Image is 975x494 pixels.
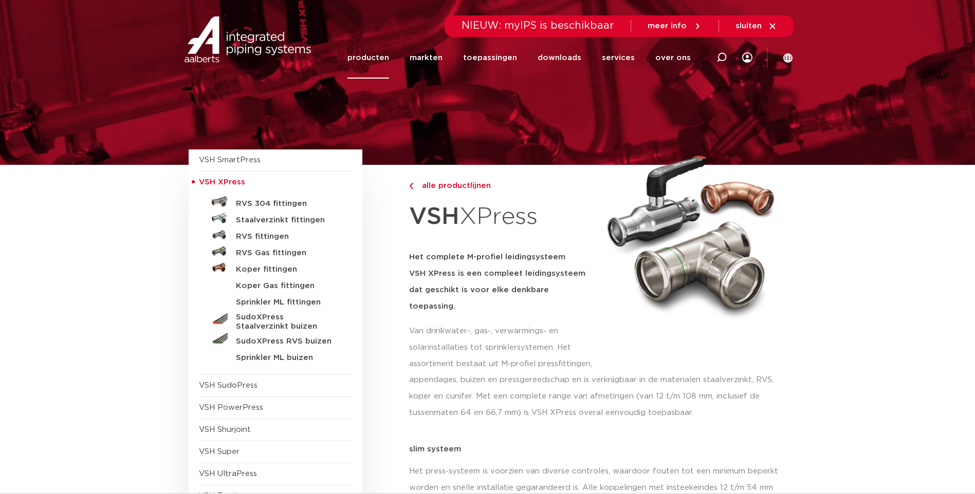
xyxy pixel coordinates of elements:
a: RVS 304 fittingen [199,194,352,210]
a: SudoXPress RVS buizen [199,331,352,348]
a: Sprinkler ML buizen [199,348,352,364]
nav: Menu [347,37,691,79]
a: markten [410,37,443,79]
a: VSH Super [199,448,240,455]
h1: XPress [409,197,595,237]
img: chevron-right.svg [409,183,413,189]
h5: RVS Gas fittingen [236,249,338,258]
a: VSH SudoPress [199,382,257,389]
a: over ons [655,37,691,79]
strong: VSH [409,205,459,229]
span: alle productlijnen [416,182,491,189]
a: VSH UltraPress [199,470,257,478]
a: SudoXPress Staalverzinkt buizen [199,309,352,331]
a: Sprinkler ML fittingen [199,292,352,309]
span: NIEUW: myIPS is beschikbaar [462,21,614,31]
p: slim systeem [409,445,787,453]
h5: Sprinkler ML fittingen [236,298,338,307]
span: sluiten [735,22,762,30]
h5: Koper Gas fittingen [236,281,338,291]
a: Koper fittingen [199,259,352,276]
a: Staalverzinkt fittingen [199,210,352,226]
a: VSH SmartPress [199,156,261,164]
h5: Staalverzinkt fittingen [236,216,338,225]
h5: RVS 304 fittingen [236,199,338,208]
h5: Sprinkler ML buizen [236,353,338,363]
a: RVS Gas fittingen [199,243,352,259]
a: producten [347,37,389,79]
a: RVS fittingen [199,226,352,243]
h5: RVS fittingen [236,232,338,241]
div: my IPS [742,37,752,79]
a: VSH PowerPress [199,404,263,411]
h5: SudoXPress RVS buizen [236,337,338,346]
a: services [602,37,635,79]
h5: Het complete M-profiel leidingsysteem VSH XPress is een compleet leidingsysteem dat geschikt is v... [409,249,595,315]
a: alle productlijnen [409,180,595,192]
p: Van drinkwater-, gas-, verwarmings- en solarinstallaties tot sprinklersystemen. Het assortiment b... [409,323,595,372]
p: appendages, buizen en pressgereedschap en is verkrijgbaar in de materialen staalverzinkt, RVS, ko... [409,372,787,421]
span: meer info [648,22,687,30]
span: VSH XPress [199,178,245,186]
a: sluiten [735,22,777,31]
h5: SudoXPress Staalverzinkt buizen [236,313,338,331]
a: toepassingen [463,37,517,79]
a: meer info [648,22,702,31]
a: VSH Shurjoint [199,426,251,433]
a: downloads [538,37,581,79]
h5: Koper fittingen [236,265,338,274]
a: Koper Gas fittingen [199,276,352,292]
